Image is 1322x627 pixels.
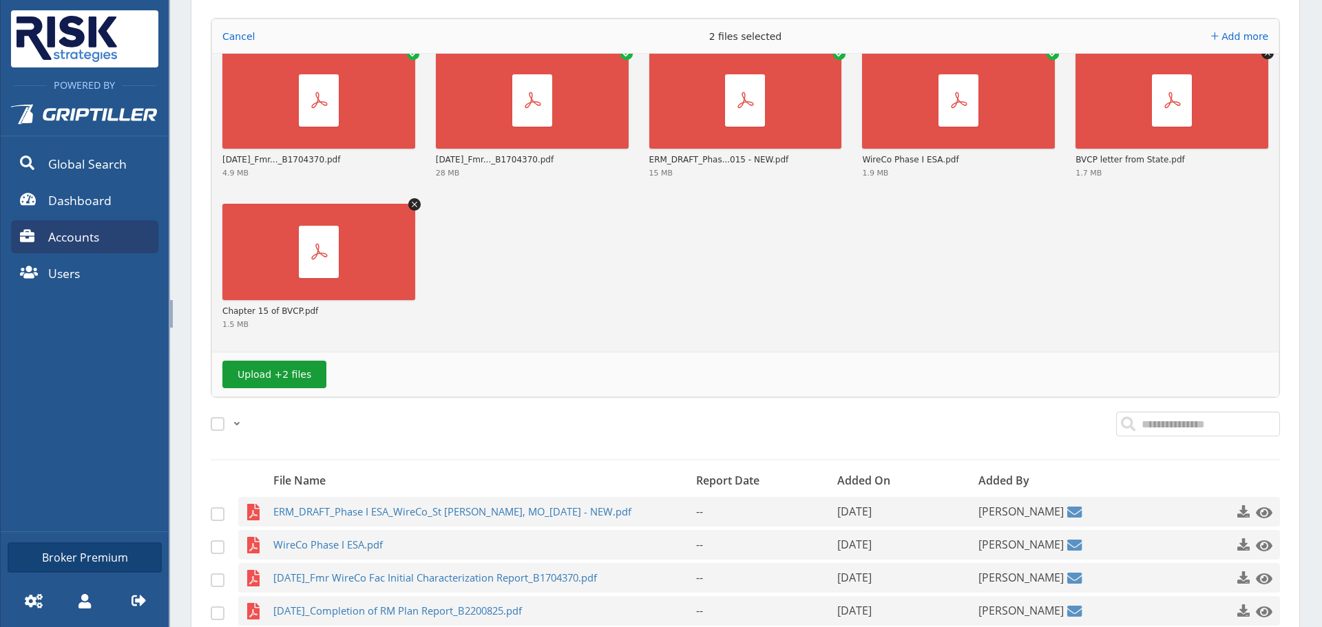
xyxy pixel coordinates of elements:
[47,78,122,92] span: Powered By
[649,155,789,166] div: ERM_DRAFT_Phase I ESA_WireCo_St Joseph, MO_10-28-2015 - NEW.pdf
[222,155,340,166] div: 2017.07.06_Fmr WireCo Fac Work Plan Addendum_B1704370.pdf
[974,471,1176,490] div: Added By
[837,570,872,585] span: [DATE]
[11,10,123,67] img: Risk Strategies Company
[978,563,1064,593] span: [PERSON_NAME]
[211,19,1279,397] div: Uppy Dashboard
[11,184,158,217] a: Dashboard
[48,155,127,173] span: Global Search
[649,169,673,177] div: 15 MB
[11,257,158,290] a: Users
[862,155,958,166] div: WireCo Phase I ESA.pdf
[1076,169,1102,177] div: 1.7 MB
[1221,31,1268,42] span: Add more
[837,603,872,618] span: [DATE]
[48,191,112,209] span: Dashboard
[222,321,249,328] div: 1.5 MB
[696,570,703,585] span: --
[978,497,1064,527] span: [PERSON_NAME]
[48,264,80,282] span: Users
[862,169,888,177] div: 1.9 MB
[218,27,259,46] button: Cancel
[837,537,872,552] span: [DATE]
[1206,27,1274,46] button: Add more files
[11,147,158,180] a: Global Search
[1252,599,1270,624] a: Click to preview this file
[48,228,99,246] span: Accounts
[222,306,318,317] div: Chapter 15 of BVCP.pdf
[1252,533,1270,557] a: Click to preview this file
[269,471,692,490] div: File Name
[436,169,460,177] div: 28 MB
[436,155,554,166] div: 2018.01.17_Fmr WireCo Fac Initial Characterization Report_B1704370.pdf
[1252,500,1270,524] a: Click to preview this file
[837,504,872,519] span: [DATE]
[978,596,1064,626] span: [PERSON_NAME]
[692,471,833,490] div: Report Date
[978,530,1064,560] span: [PERSON_NAME]
[8,542,162,573] a: Broker Premium
[642,19,849,54] div: 2 files selected
[273,530,642,560] span: WireCo Phase I ESA.pdf
[696,603,703,618] span: --
[11,220,158,253] a: Accounts
[408,198,421,211] button: Remove file
[1,93,169,144] a: Griptiller
[273,596,642,626] span: [DATE]_Completion of RM Plan Report_B2200825.pdf
[222,361,326,388] button: Upload 2 files
[696,504,703,519] span: --
[222,169,249,177] div: 4.9 MB
[1261,47,1274,59] button: Remove file
[1076,155,1185,166] div: BVCP letter from State.pdf
[273,563,642,593] span: [DATE]_Fmr WireCo Fac Initial Characterization Report_B1704370.pdf
[273,497,642,527] span: ERM_DRAFT_Phase I ESA_WireCo_St [PERSON_NAME], MO_[DATE] - NEW.pdf
[1252,566,1270,591] a: Click to preview this file
[833,471,974,490] div: Added On
[696,537,703,552] span: --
